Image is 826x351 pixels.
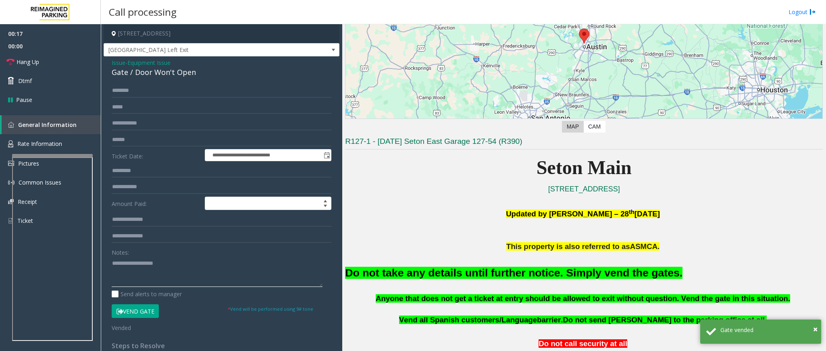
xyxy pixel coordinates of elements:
span: Pause [16,96,32,104]
label: Amount Paid: [110,197,203,210]
label: Notes: [112,245,129,257]
span: Do not send [PERSON_NAME] to the parking office at all. [563,316,767,324]
span: Increase value [320,197,331,204]
span: [GEOGRAPHIC_DATA] Left Exit [104,44,292,56]
font: Do not take any details until further notice. Simply vend the gates. [345,267,682,279]
span: Vended [112,324,131,332]
label: Map [562,121,584,133]
img: 'icon' [8,122,14,128]
small: Vend will be performed using 9# tone [228,306,313,312]
a: Logout [789,8,816,16]
img: 'icon' [8,199,14,204]
span: Hang Up [17,58,39,66]
span: Rate Information [17,140,62,147]
span: Vend all Spanish customers/Language [399,316,537,324]
h4: Steps to Resolve [112,342,331,350]
span: - [125,59,171,66]
button: Vend Gate [112,304,159,318]
span: Do not call security at all [539,339,627,348]
h3: R127-1 - [DATE] Seton East Garage 127-54 (R390) [345,136,823,150]
img: 'icon' [8,217,13,224]
span: General Information [18,121,77,129]
span: This property is also referred to as [506,242,630,251]
span: Decrease value [320,204,331,210]
label: Send alerts to manager [112,290,182,298]
label: CAM [583,121,605,133]
span: Equipment Issue [127,58,171,67]
a: [STREET_ADDRESS] [548,185,620,193]
img: 'icon' [8,161,14,166]
a: General Information [2,115,101,134]
img: 'icon' [8,179,15,186]
label: Ticket Date: [110,149,203,161]
span: Seton Main [537,157,632,178]
div: 1201 West 38th Street, Austin, TX [579,29,589,44]
span: Toggle popup [322,150,331,161]
span: Issue [112,58,125,67]
span: × [813,324,818,334]
span: [DATE] [635,210,660,218]
h4: [STREET_ADDRESS] [104,24,339,43]
img: logout [809,8,816,16]
h3: Call processing [105,2,181,22]
button: Close [813,323,818,335]
div: Gate vended [720,326,815,334]
span: th [629,209,635,215]
span: Dtmf [18,77,32,85]
span: ASMCA. [630,242,660,251]
span: barrier. [537,316,563,324]
img: 'icon' [8,140,13,147]
div: Gate / Door Won't Open [112,67,331,78]
span: Anyone that does not get a ticket at entry should be allowed to exit without question. Vend the g... [376,294,790,303]
span: Updated by [PERSON_NAME] – 28 [506,210,629,218]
